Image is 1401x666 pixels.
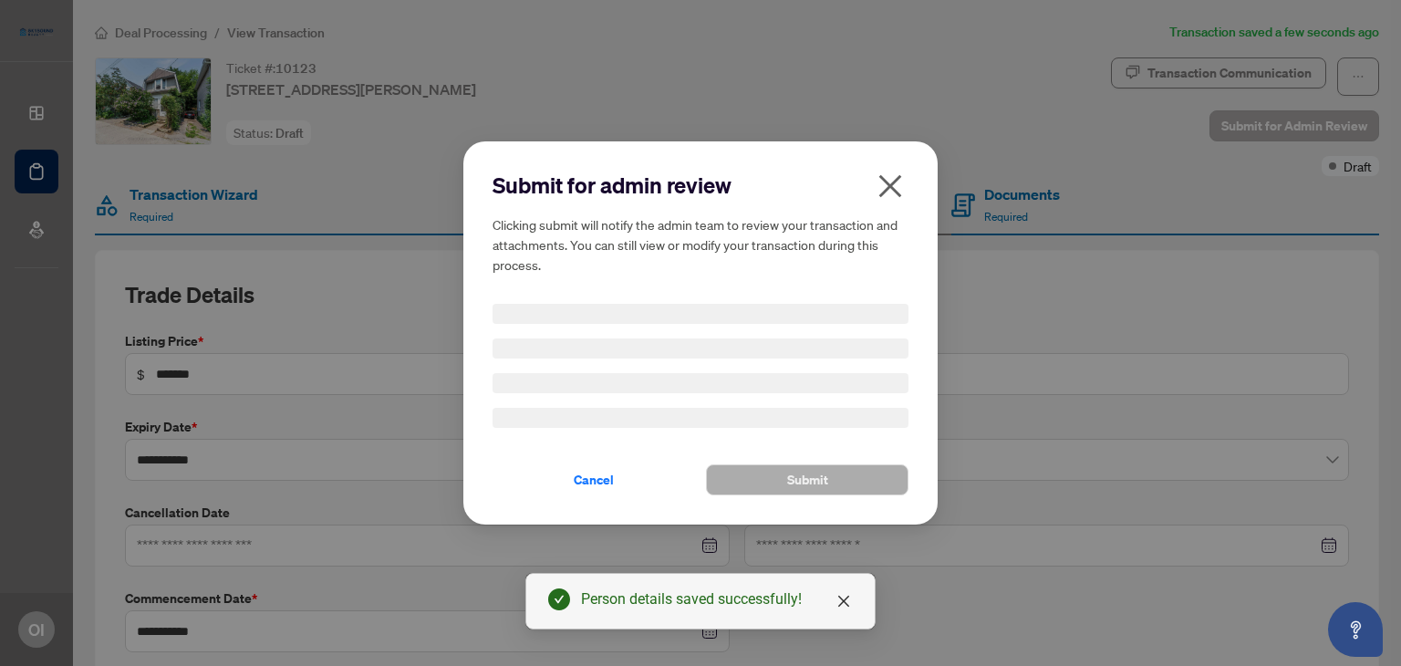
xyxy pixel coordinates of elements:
span: close [836,594,851,609]
button: Open asap [1328,602,1383,657]
h2: Submit for admin review [493,171,908,200]
button: Submit [706,464,908,495]
h5: Clicking submit will notify the admin team to review your transaction and attachments. You can st... [493,214,908,275]
button: Cancel [493,464,695,495]
a: Close [834,591,854,611]
span: Cancel [574,465,614,494]
div: Person details saved successfully! [581,588,853,610]
span: check-circle [548,588,570,610]
span: close [876,172,905,201]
